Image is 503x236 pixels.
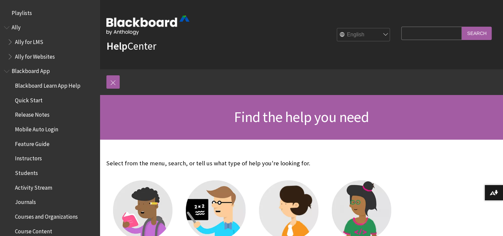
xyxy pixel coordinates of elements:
strong: Help [106,39,127,53]
nav: Book outline for Anthology Ally Help [4,22,96,62]
span: Ally [12,22,21,31]
p: Select from the menu, search, or tell us what type of help you're looking for. [106,159,398,168]
nav: Book outline for Playlists [4,7,96,19]
span: Students [15,167,38,176]
a: HelpCenter [106,39,156,53]
span: Ally for LMS [15,36,43,45]
span: Mobile Auto Login [15,124,58,133]
img: Blackboard by Anthology [106,16,189,35]
span: Activity Stream [15,182,52,191]
span: Find the help you need [234,108,368,126]
input: Search [462,27,492,40]
span: Quick Start [15,95,43,104]
span: Courses and Organizations [15,211,78,220]
span: Blackboard App [12,66,50,75]
span: Release Notes [15,109,50,118]
span: Journals [15,197,36,206]
span: Playlists [12,7,32,16]
span: Feature Guide [15,138,50,147]
span: Course Content [15,226,52,235]
select: Site Language Selector [337,28,390,42]
span: Ally for Websites [15,51,55,60]
span: Instructors [15,153,42,162]
span: Blackboard Learn App Help [15,80,80,89]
